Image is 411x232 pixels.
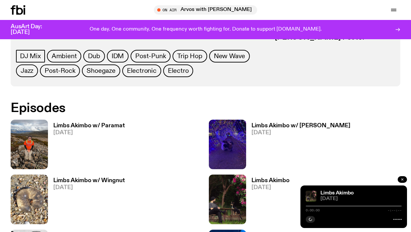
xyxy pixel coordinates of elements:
h3: [PERSON_NAME] Fester [275,34,395,41]
a: Electronic [122,64,161,77]
span: Electro [168,67,189,74]
h3: Limbs Akimbo w/ [PERSON_NAME] [251,123,350,129]
h3: Limbs Akimbo w/ Wingnut [53,178,125,183]
a: Jazz [16,64,38,77]
span: Shoegaze [87,67,115,74]
span: 0:00:00 [306,209,320,212]
a: Limbs Akimbo w/ [PERSON_NAME][DATE] [246,123,350,169]
a: Limbs Akimbo w/ Wingnut[DATE] [48,178,125,224]
h3: Limbs Akimbo w/ Paramat [53,123,125,129]
span: IDM [112,53,124,60]
span: Ambient [52,53,77,60]
a: Post-Punk [131,50,171,62]
span: -:--:-- [388,209,402,212]
a: New Wave [209,50,250,62]
span: New Wave [214,53,245,60]
a: Electro [163,64,194,77]
a: Limbs Akimbo w/ Paramat[DATE] [48,123,125,169]
span: Dub [88,53,100,60]
span: Electronic [127,67,157,74]
a: Dub [83,50,105,62]
a: Post-Rock [40,64,80,77]
span: Trip Hop [177,53,202,60]
span: [DATE] [53,130,125,136]
img: Jackson sits at an outdoor table, legs crossed and gazing at a black and brown dog also sitting a... [209,174,246,224]
h3: AusArt Day: [DATE] [11,24,53,35]
span: Post-Rock [45,67,75,74]
span: Jazz [21,67,33,74]
span: Post-Punk [135,53,166,60]
span: [DATE] [53,185,125,190]
img: Jackson sits at an outdoor table, legs crossed and gazing at a black and brown dog also sitting a... [306,191,316,201]
span: [DATE] [251,130,350,136]
span: [DATE] [320,196,402,201]
span: DJ Mix [20,53,41,60]
a: Ambient [47,50,82,62]
p: One day. One community. One frequency worth fighting for. Donate to support [DOMAIN_NAME]. [90,27,322,33]
button: On AirArvos with [PERSON_NAME] [154,5,257,15]
a: Trip Hop [173,50,207,62]
a: Shoegaze [82,64,120,77]
span: [DATE] [251,185,289,190]
a: Limbs Akimbo[DATE] [246,178,289,224]
a: IDM [107,50,129,62]
a: Limbs Akimbo [320,190,354,196]
h2: Episodes [11,102,268,114]
h3: Limbs Akimbo [251,178,289,183]
a: DJ Mix [16,50,45,62]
